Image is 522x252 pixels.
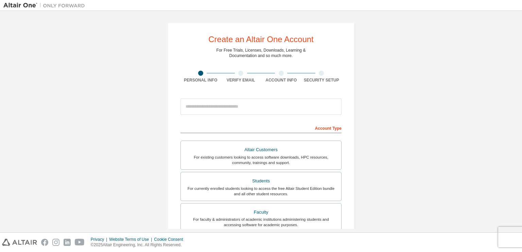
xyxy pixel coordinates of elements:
[185,208,337,217] div: Faculty
[185,186,337,197] div: For currently enrolled students looking to access the free Altair Student Edition bundle and all ...
[64,239,71,246] img: linkedin.svg
[185,155,337,165] div: For existing customers looking to access software downloads, HPC resources, community, trainings ...
[216,48,306,58] div: For Free Trials, Licenses, Downloads, Learning & Documentation and so much more.
[185,217,337,228] div: For faculty & administrators of academic institutions administering students and accessing softwa...
[154,237,187,242] div: Cookie Consent
[180,77,221,83] div: Personal Info
[41,239,48,246] img: facebook.svg
[91,242,187,248] p: © 2025 Altair Engineering, Inc. All Rights Reserved.
[180,122,342,133] div: Account Type
[185,145,337,155] div: Altair Customers
[109,237,154,242] div: Website Terms of Use
[91,237,109,242] div: Privacy
[185,176,337,186] div: Students
[221,77,261,83] div: Verify Email
[52,239,59,246] img: instagram.svg
[208,35,314,43] div: Create an Altair One Account
[261,77,301,83] div: Account Info
[3,2,88,9] img: Altair One
[301,77,342,83] div: Security Setup
[75,239,85,246] img: youtube.svg
[2,239,37,246] img: altair_logo.svg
